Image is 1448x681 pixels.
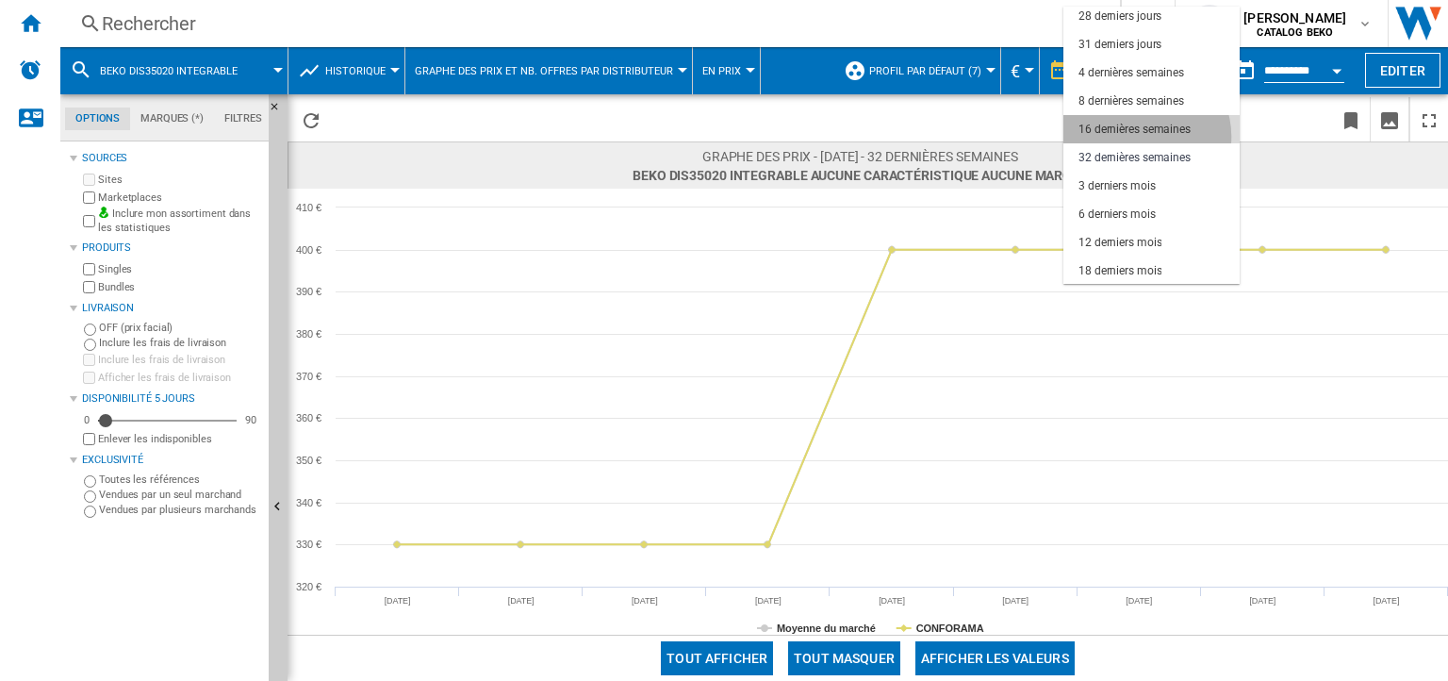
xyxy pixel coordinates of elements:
div: 16 dernières semaines [1078,122,1191,138]
div: 32 dernières semaines [1078,150,1191,166]
div: 3 derniers mois [1078,178,1156,194]
div: 8 dernières semaines [1078,93,1184,109]
div: 6 derniers mois [1078,207,1156,223]
div: 4 dernières semaines [1078,65,1184,81]
div: 12 derniers mois [1078,235,1161,251]
div: 18 derniers mois [1078,263,1161,279]
div: 31 derniers jours [1078,37,1161,53]
div: 28 derniers jours [1078,8,1161,25]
